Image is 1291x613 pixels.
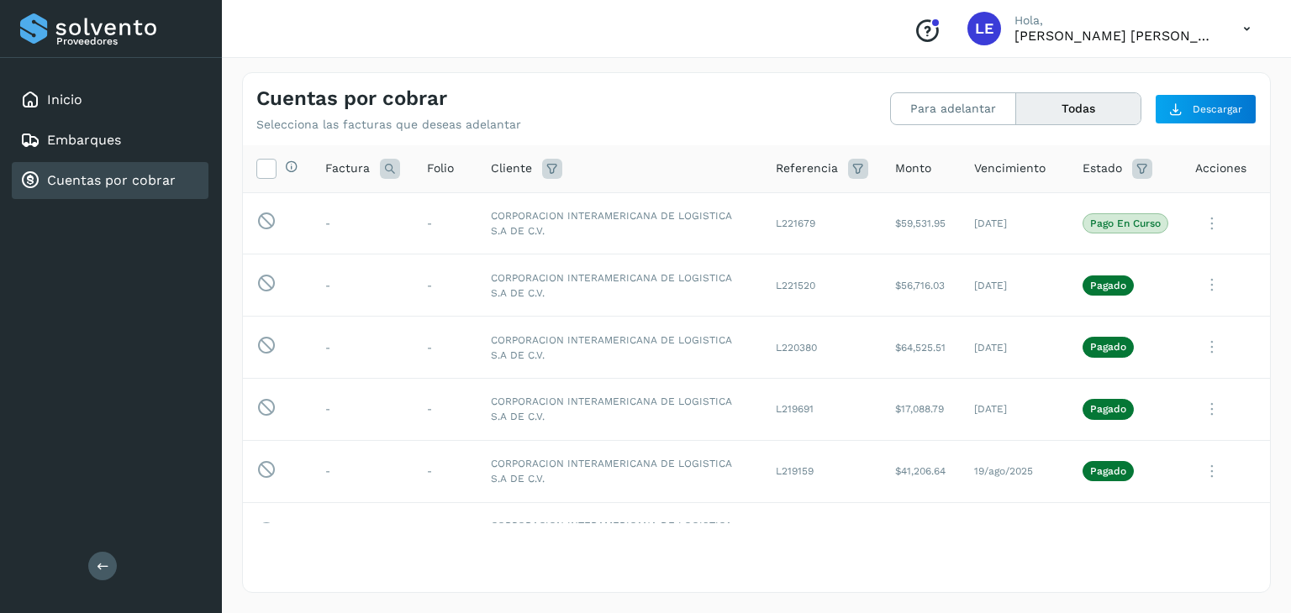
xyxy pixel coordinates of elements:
[477,378,762,440] td: CORPORACION INTERAMERICANA DE LOGISTICA S.A DE C.V.
[312,378,414,440] td: -
[477,192,762,254] td: CORPORACION INTERAMERICANA DE LOGISTICA S.A DE C.V.
[1090,465,1126,477] p: Pagado
[762,192,882,254] td: L221679
[414,502,477,564] td: -
[414,254,477,317] td: -
[882,378,961,440] td: $17,088.79
[1193,102,1242,117] span: Descargar
[882,317,961,379] td: $64,525.51
[961,440,1069,502] td: 19/ago/2025
[891,93,1016,124] button: Para adelantar
[47,92,82,107] a: Inicio
[1195,160,1246,177] span: Acciones
[961,378,1069,440] td: [DATE]
[47,172,176,188] a: Cuentas por cobrar
[12,122,208,159] div: Embarques
[47,132,121,148] a: Embarques
[477,254,762,317] td: CORPORACION INTERAMERICANA DE LOGISTICA S.A DE C.V.
[1090,280,1126,291] p: Pagado
[762,440,882,502] td: L219159
[1014,13,1216,28] p: Hola,
[1083,160,1122,177] span: Estado
[56,35,202,47] p: Proveedores
[974,160,1046,177] span: Vencimiento
[477,317,762,379] td: CORPORACION INTERAMERICANA DE LOGISTICA S.A DE C.V.
[1090,341,1126,353] p: Pagado
[312,192,414,254] td: -
[762,378,882,440] td: L219691
[1014,28,1216,44] p: LAURA ELENA SANCHEZ FLORES
[776,160,838,177] span: Referencia
[762,502,882,564] td: L218657
[491,160,532,177] span: Cliente
[427,160,454,177] span: Folio
[312,317,414,379] td: -
[762,254,882,317] td: L221520
[477,440,762,502] td: CORPORACION INTERAMERICANA DE LOGISTICA S.A DE C.V.
[762,317,882,379] td: L220380
[12,162,208,199] div: Cuentas por cobrar
[312,254,414,317] td: -
[895,160,931,177] span: Monto
[961,317,1069,379] td: [DATE]
[882,192,961,254] td: $59,531.95
[882,254,961,317] td: $56,716.03
[256,118,521,132] p: Selecciona las facturas que deseas adelantar
[1090,403,1126,415] p: Pagado
[12,81,208,118] div: Inicio
[882,502,961,564] td: $28,573.56
[312,440,414,502] td: -
[961,254,1069,317] td: [DATE]
[961,502,1069,564] td: 12/ago/2025
[1090,217,1161,229] p: Pago en curso
[414,317,477,379] td: -
[325,160,370,177] span: Factura
[414,192,477,254] td: -
[312,502,414,564] td: -
[1155,94,1257,124] button: Descargar
[882,440,961,502] td: $41,206.64
[256,86,447,111] h4: Cuentas por cobrar
[477,502,762,564] td: CORPORACION INTERAMERICANA DE LOGISTICA S.A DE C.V.
[414,440,477,502] td: -
[414,378,477,440] td: -
[961,192,1069,254] td: [DATE]
[1016,93,1141,124] button: Todas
